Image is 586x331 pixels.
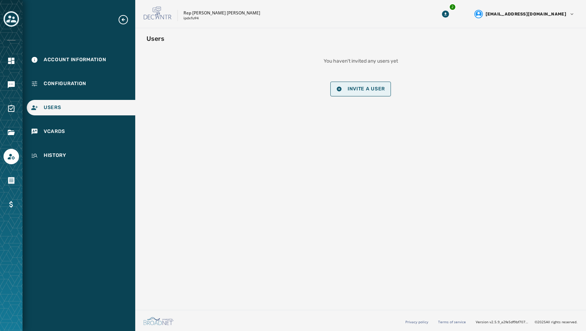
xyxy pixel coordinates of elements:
span: Version [476,319,529,325]
span: © 2025 All rights reserved. [535,319,578,324]
a: Navigate to Messaging [4,77,19,93]
p: ipdxfu94 [183,16,199,21]
button: Toggle account select drawer [4,11,19,27]
a: Navigate to Users [27,100,135,115]
button: Invite a User [330,82,391,96]
a: Navigate to Account Information [27,52,135,68]
a: Navigate to Billing [4,197,19,212]
span: v2.5.9_a2fe5df9bf7071e1522954d516a80c78c649093f [490,319,529,325]
a: Navigate to Surveys [4,101,19,116]
button: User settings [472,7,578,21]
button: Expand sub nav menu [118,14,135,25]
span: Configuration [44,80,86,87]
div: 2 [449,4,456,11]
a: Privacy policy [405,319,428,324]
span: Invite a User [348,86,385,92]
span: Account Information [44,56,106,63]
h2: Users [146,34,164,44]
span: vCards [44,128,65,135]
button: Download Menu [439,8,452,20]
span: Users [44,104,61,111]
a: Navigate to Orders [4,173,19,188]
span: History [44,152,66,159]
span: [EMAIL_ADDRESS][DOMAIN_NAME] [486,11,566,17]
a: Navigate to vCards [27,124,135,139]
a: Navigate to Home [4,53,19,69]
p: You haven't invited any users yet [324,58,398,65]
a: Navigate to History [27,148,135,163]
p: Rep [PERSON_NAME] [PERSON_NAME] [183,10,260,16]
a: Navigate to Configuration [27,76,135,91]
a: Terms of service [438,319,466,324]
a: Navigate to Account [4,149,19,164]
a: Navigate to Files [4,125,19,140]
